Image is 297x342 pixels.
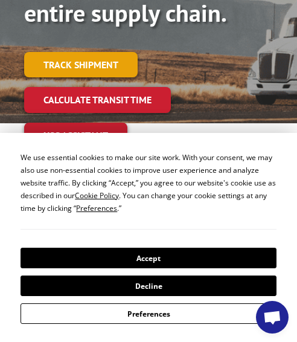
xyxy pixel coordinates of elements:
[21,248,276,268] button: Accept
[76,203,117,213] span: Preferences
[21,276,276,296] button: Decline
[24,52,138,77] a: Track shipment
[24,87,171,113] a: Calculate transit time
[21,303,276,324] button: Preferences
[24,123,127,149] a: XGS ASSISTANT
[75,190,119,201] span: Cookie Policy
[21,151,276,215] div: We use essential cookies to make our site work. With your consent, we may also use non-essential ...
[256,301,289,334] a: Open chat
